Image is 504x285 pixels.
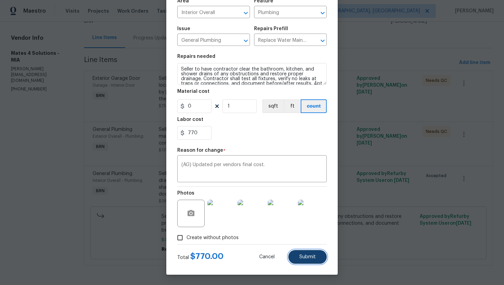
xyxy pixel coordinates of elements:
[301,99,327,113] button: count
[288,250,327,264] button: Submit
[254,26,288,31] h5: Repairs Prefill
[241,36,251,46] button: Open
[181,162,323,177] textarea: (AG) Updated per vendors final cost.
[177,54,215,59] h5: Repairs needed
[318,8,327,18] button: Open
[177,191,194,196] h5: Photos
[190,252,224,260] span: $ 770.00
[177,148,223,153] h5: Reason for change
[177,26,190,31] h5: Issue
[241,8,251,18] button: Open
[248,250,286,264] button: Cancel
[177,117,203,122] h5: Labor cost
[187,234,239,241] span: Create without photos
[299,255,316,260] span: Submit
[284,99,301,113] button: ft
[177,63,327,85] textarea: Seller to have contractor clear the bathroom, kitchen, and shower drains of any obstructions and ...
[259,255,275,260] span: Cancel
[177,89,209,94] h5: Material cost
[318,36,327,46] button: Open
[262,99,284,113] button: sqft
[177,253,224,261] div: Total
